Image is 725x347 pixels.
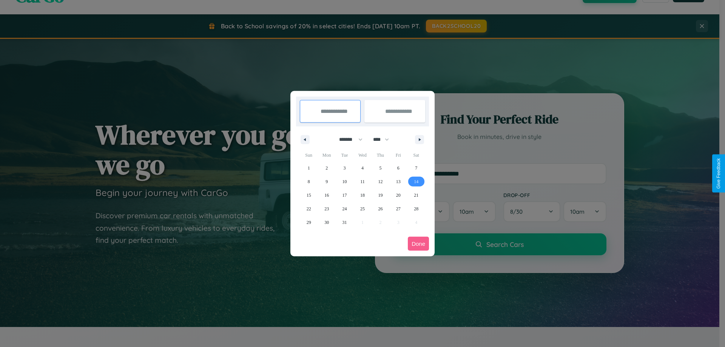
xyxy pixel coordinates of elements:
button: 15 [300,188,318,202]
span: 13 [396,175,401,188]
button: 21 [407,188,425,202]
span: Sat [407,149,425,161]
span: 8 [308,175,310,188]
button: 10 [336,175,353,188]
span: Mon [318,149,335,161]
span: 30 [324,216,329,229]
span: 6 [397,161,400,175]
span: 10 [342,175,347,188]
div: Give Feedback [716,158,721,189]
button: 12 [372,175,389,188]
span: 3 [344,161,346,175]
span: 22 [307,202,311,216]
button: 22 [300,202,318,216]
span: 20 [396,188,401,202]
span: 15 [307,188,311,202]
span: 23 [324,202,329,216]
span: Sun [300,149,318,161]
span: 27 [396,202,401,216]
span: Tue [336,149,353,161]
button: 18 [353,188,371,202]
button: 27 [389,202,407,216]
span: 28 [414,202,418,216]
button: 16 [318,188,335,202]
button: 28 [407,202,425,216]
button: 11 [353,175,371,188]
span: Thu [372,149,389,161]
span: Wed [353,149,371,161]
span: 19 [378,188,383,202]
button: 19 [372,188,389,202]
button: 23 [318,202,335,216]
span: 5 [379,161,381,175]
span: 18 [360,188,365,202]
span: 11 [360,175,365,188]
button: 8 [300,175,318,188]
button: 17 [336,188,353,202]
span: 9 [325,175,328,188]
button: 9 [318,175,335,188]
button: 1 [300,161,318,175]
button: 25 [353,202,371,216]
button: 7 [407,161,425,175]
span: 14 [414,175,418,188]
button: 5 [372,161,389,175]
span: 29 [307,216,311,229]
button: 24 [336,202,353,216]
button: 26 [372,202,389,216]
button: 13 [389,175,407,188]
span: 2 [325,161,328,175]
button: 6 [389,161,407,175]
button: 4 [353,161,371,175]
span: 31 [342,216,347,229]
button: 20 [389,188,407,202]
span: 26 [378,202,383,216]
button: 30 [318,216,335,229]
span: 17 [342,188,347,202]
span: 7 [415,161,417,175]
button: 3 [336,161,353,175]
span: 16 [324,188,329,202]
span: 12 [378,175,383,188]
button: 31 [336,216,353,229]
span: 25 [360,202,365,216]
span: 21 [414,188,418,202]
span: 24 [342,202,347,216]
button: 2 [318,161,335,175]
span: 1 [308,161,310,175]
button: 14 [407,175,425,188]
button: Done [408,237,429,251]
button: 29 [300,216,318,229]
span: 4 [361,161,364,175]
span: Fri [389,149,407,161]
